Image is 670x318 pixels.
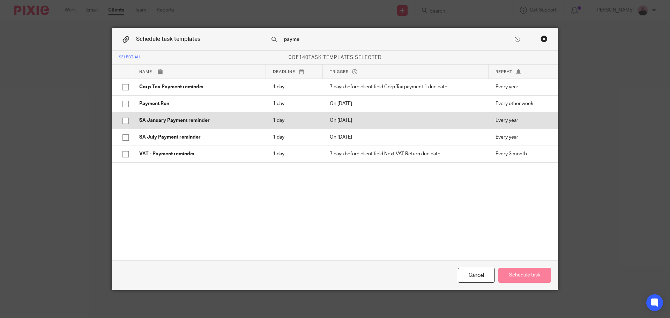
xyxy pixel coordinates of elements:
[458,268,495,283] div: Cancel
[496,134,548,141] p: Every year
[541,35,548,42] div: Close this dialog window
[330,69,482,75] p: Trigger
[273,134,316,141] p: 1 day
[330,134,482,141] p: On [DATE]
[273,150,316,157] p: 1 day
[496,69,548,75] p: Repeat
[273,117,316,124] p: 1 day
[498,268,551,283] button: Schedule task
[273,100,316,107] p: 1 day
[273,83,316,90] p: 1 day
[330,100,482,107] p: On [DATE]
[496,150,548,157] p: Every 3 month
[496,83,548,90] p: Every year
[330,83,482,90] p: 7 days before client field Corp Tax payment 1 due date
[496,100,548,107] p: Every other week
[112,54,558,61] p: of task templates selected
[139,117,259,124] p: SA January Payment reminder
[139,150,259,157] p: VAT - Payment reminder
[289,55,292,60] span: 0
[496,117,548,124] p: Every year
[299,55,308,60] span: 140
[136,36,200,42] span: Schedule task templates
[139,100,259,107] p: Payment Run
[283,36,513,43] input: Search task templates...
[330,117,482,124] p: On [DATE]
[273,69,316,75] p: Deadline
[139,83,259,90] p: Corp Tax Payment reminder
[330,150,482,157] p: 7 days before client field Next VAT Return due date
[139,134,259,141] p: SA July Payment reminder
[139,70,152,74] span: Name
[119,56,141,60] div: Select all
